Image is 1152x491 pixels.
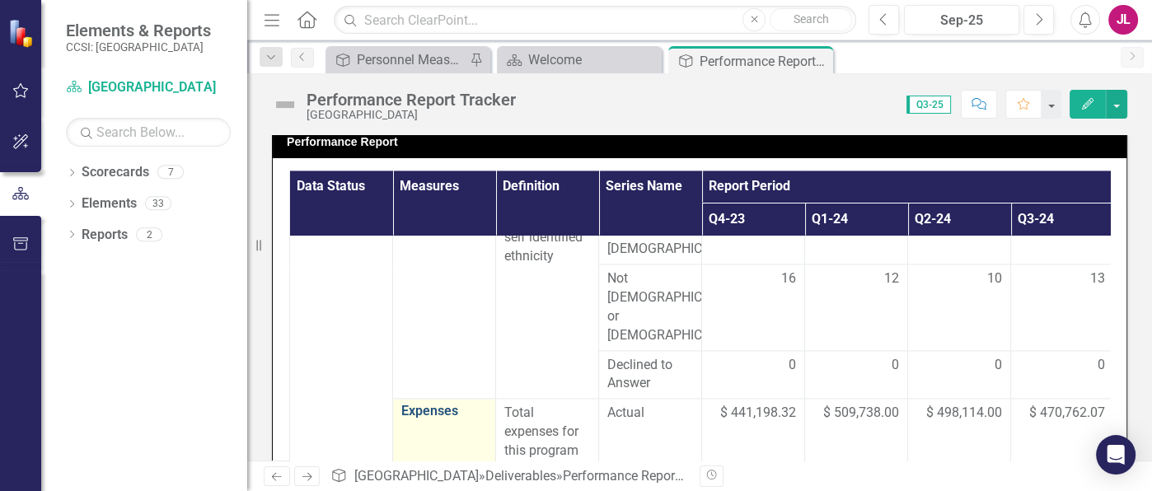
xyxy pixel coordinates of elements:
a: Welcome [501,49,658,70]
button: JL [1108,5,1138,35]
span: Declined to Answer [607,356,693,394]
td: Double-Click to Edit [805,264,908,350]
span: Search [794,12,829,26]
span: 0 [1098,356,1105,375]
div: » » [330,467,686,486]
div: Open Intercom Messenger [1096,435,1136,475]
span: 0 [995,356,1002,375]
span: $ 509,738.00 [823,404,899,423]
a: Scorecards [82,163,149,182]
div: Performance Report Tracker [307,91,516,109]
a: Elements [82,194,137,213]
button: Sep-25 [904,5,1019,35]
img: ClearPoint Strategy [7,17,38,49]
td: Double-Click to Edit [1011,350,1114,399]
div: Personnel Measure Tracker [357,49,466,70]
td: Double-Click to Edit [1011,264,1114,350]
td: Double-Click to Edit [908,264,1011,350]
div: Welcome [528,49,658,70]
h3: Performance Report [287,136,1118,148]
span: 0 [789,356,796,375]
a: [GEOGRAPHIC_DATA] [66,78,231,97]
span: 12 [884,269,899,288]
div: Performance Report Tracker [563,468,725,484]
span: $ 470,762.07 [1029,404,1105,423]
td: Double-Click to Edit [702,264,805,350]
input: Search Below... [66,118,231,147]
div: Performance Report Tracker [700,51,829,72]
span: Not [DEMOGRAPHIC_DATA] or [DEMOGRAPHIC_DATA] [607,269,693,344]
span: $ 441,198.32 [720,404,796,423]
a: [GEOGRAPHIC_DATA] [354,468,479,484]
td: Double-Click to Edit [805,350,908,399]
span: 0 [892,356,899,375]
a: Reports [82,226,128,245]
span: Elements & Reports [66,21,211,40]
small: CCSI: [GEOGRAPHIC_DATA] [66,40,211,54]
td: Double-Click to Edit [908,350,1011,399]
span: 10 [987,269,1002,288]
div: 2 [136,227,162,241]
span: Q3-25 [906,96,951,114]
span: 13 [1090,269,1105,288]
td: Double-Click to Edit Right Click for Context Menu [393,166,496,399]
div: [GEOGRAPHIC_DATA] [307,109,516,121]
span: $ 498,114.00 [926,404,1002,423]
div: Sep-25 [910,11,1014,30]
img: Not Defined [272,91,298,118]
a: Personnel Measure Tracker [330,49,466,70]
td: Double-Click to Edit [702,350,805,399]
div: 33 [145,197,171,211]
input: Search ClearPoint... [334,6,856,35]
a: Expenses [401,404,487,419]
span: Actual [607,404,693,423]
a: Deliverables [485,468,556,484]
span: 16 [781,269,796,288]
button: Search [770,8,852,31]
div: 7 [157,166,184,180]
